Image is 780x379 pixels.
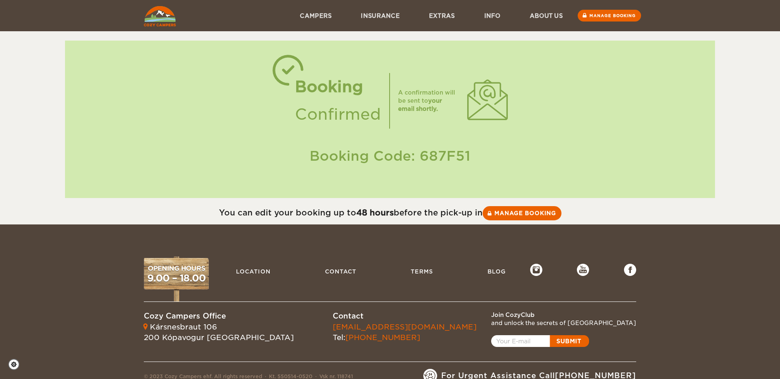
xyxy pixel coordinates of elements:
[578,10,641,22] a: Manage booking
[491,311,636,319] div: Join CozyClub
[321,264,360,279] a: Contact
[483,206,561,220] a: Manage booking
[8,359,25,370] a: Cookie settings
[295,73,381,101] div: Booking
[232,264,275,279] a: Location
[144,6,176,26] img: Cozy Campers
[295,101,381,128] div: Confirmed
[333,311,477,321] div: Contact
[345,333,420,342] a: [PHONE_NUMBER]
[398,88,459,113] div: A confirmation will be sent to
[144,311,294,321] div: Cozy Campers Office
[144,322,294,342] div: Kársnesbraut 106 200 Kópavogur [GEOGRAPHIC_DATA]
[491,319,636,327] div: and unlock the secrets of [GEOGRAPHIC_DATA]
[483,264,510,279] a: Blog
[407,264,437,279] a: Terms
[356,208,394,217] strong: 48 hours
[333,322,477,342] div: Tel:
[333,323,477,331] a: [EMAIL_ADDRESS][DOMAIN_NAME]
[491,335,589,347] a: Open popup
[73,146,707,166] div: Booking Code: 687F51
